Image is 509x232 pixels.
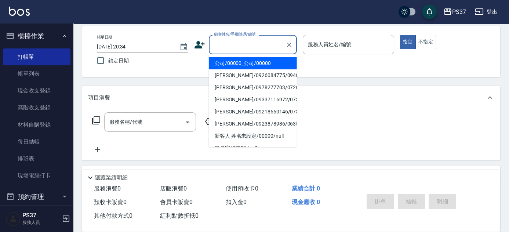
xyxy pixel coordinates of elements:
[160,199,193,206] span: 會員卡販賣 0
[3,116,70,133] a: 材料自購登錄
[9,7,30,16] img: Logo
[108,57,129,65] span: 鎖定日期
[3,26,70,46] button: 櫃檯作業
[292,185,320,192] span: 業績合計 0
[226,199,247,206] span: 扣入金 0
[3,99,70,116] a: 高階收支登錄
[3,65,70,82] a: 帳單列表
[209,69,297,81] li: [PERSON_NAME]/0926084775/09404
[209,118,297,130] li: [PERSON_NAME]/0923878986/06353
[3,150,70,167] a: 排班表
[209,94,297,106] li: [PERSON_NAME]/09337116972/07344
[3,82,70,99] a: 現金收支登錄
[415,35,436,49] button: 不指定
[209,130,297,142] li: 新客人 姓名未設定/00000/null
[94,185,121,192] span: 服務消費 0
[209,142,297,154] li: 無名字/03806/null
[160,212,199,219] span: 紅利點數折抵 0
[209,57,297,69] li: 公司/00000_公司/00000
[88,94,110,102] p: 項目消費
[400,35,416,49] button: 指定
[97,35,112,40] label: 帳單日期
[452,7,466,17] div: PS37
[94,199,127,206] span: 預收卡販賣 0
[97,41,172,53] input: YYYY/MM/DD hh:mm
[3,48,70,65] a: 打帳單
[209,81,297,94] li: [PERSON_NAME]/0978277703/07263
[3,133,70,150] a: 每日結帳
[422,4,437,19] button: save
[82,86,500,109] div: 項目消費
[175,38,193,56] button: Choose date, selected date is 2025-10-05
[6,211,21,226] img: Person
[440,4,469,19] button: PS37
[22,219,60,226] p: 服務人員
[3,187,70,206] button: 預約管理
[82,166,500,184] div: 店販銷售
[209,106,297,118] li: [PERSON_NAME]/09218660146/07343
[284,40,294,50] button: Clear
[22,212,60,219] h5: PS37
[292,199,320,206] span: 現金應收 0
[95,174,128,182] p: 隱藏業績明細
[472,5,500,19] button: 登出
[182,116,193,128] button: Open
[214,32,256,37] label: 顧客姓名/手機號碼/編號
[94,212,132,219] span: 其他付款方式 0
[3,167,70,184] a: 現場電腦打卡
[160,185,187,192] span: 店販消費 0
[226,185,258,192] span: 使用預收卡 0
